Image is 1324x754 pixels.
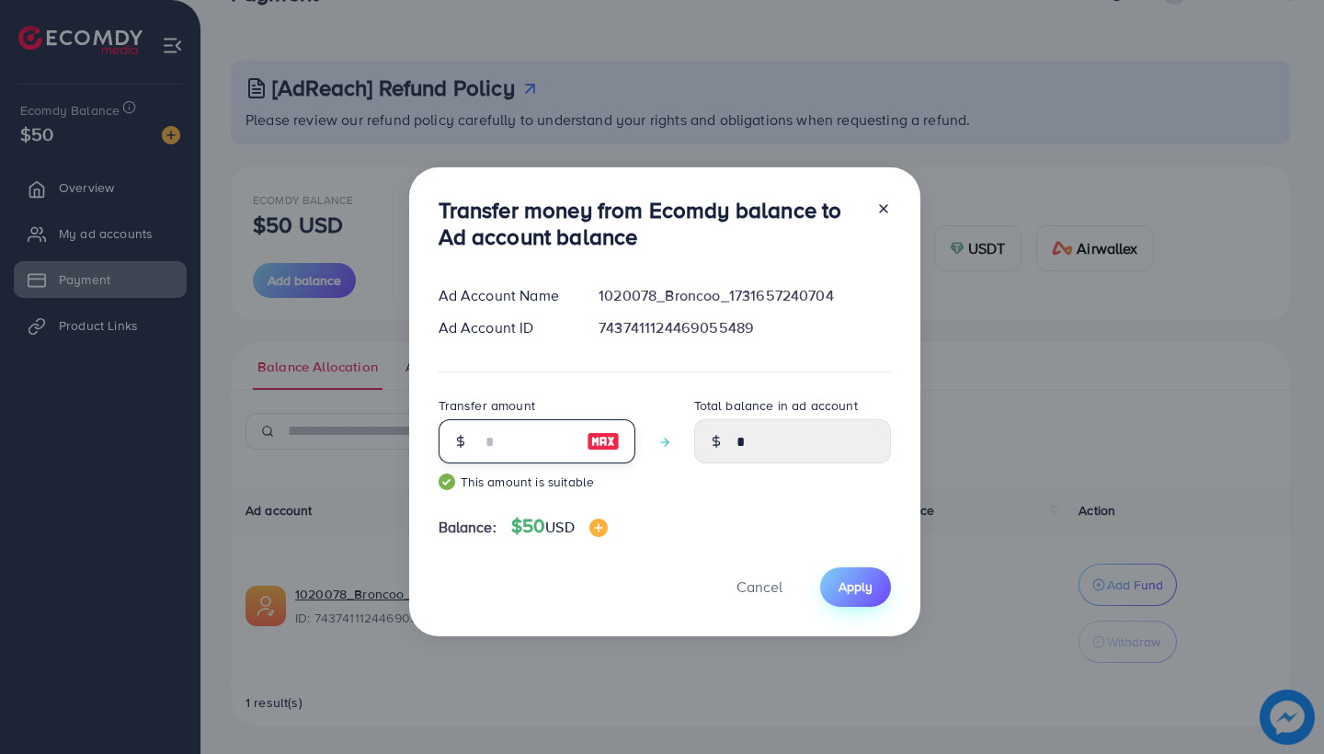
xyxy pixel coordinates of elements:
small: This amount is suitable [439,473,635,491]
span: USD [545,517,574,537]
label: Total balance in ad account [694,396,858,415]
span: Cancel [736,577,782,597]
img: image [587,430,620,452]
img: guide [439,474,455,490]
div: Ad Account Name [424,285,585,306]
button: Apply [820,567,891,607]
h4: $50 [511,515,608,538]
img: image [589,519,608,537]
div: 7437411124469055489 [584,317,905,338]
label: Transfer amount [439,396,535,415]
span: Apply [839,577,873,596]
h3: Transfer money from Ecomdy balance to Ad account balance [439,197,862,250]
div: 1020078_Broncoo_1731657240704 [584,285,905,306]
div: Ad Account ID [424,317,585,338]
span: Balance: [439,517,496,538]
button: Cancel [713,567,805,607]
